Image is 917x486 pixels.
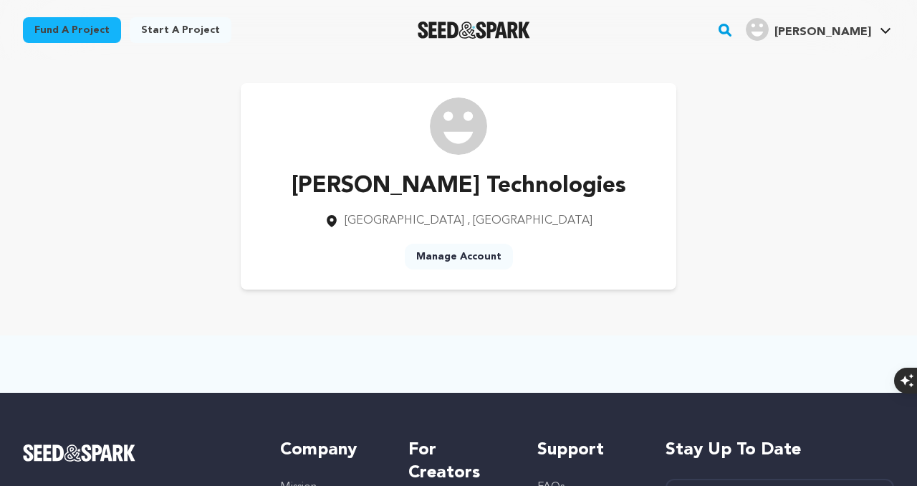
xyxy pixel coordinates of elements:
[23,444,251,462] a: Seed&Spark Homepage
[280,439,380,462] h5: Company
[130,17,231,43] a: Start a project
[418,22,530,39] a: Seed&Spark Homepage
[345,215,464,227] span: [GEOGRAPHIC_DATA]
[23,444,135,462] img: Seed&Spark Logo
[743,15,894,41] a: Rex T.'s Profile
[408,439,508,485] h5: For Creators
[418,22,530,39] img: Seed&Spark Logo Dark Mode
[746,18,871,41] div: Rex T.'s Profile
[746,18,769,41] img: user.png
[430,97,487,155] img: /img/default-images/user/medium/user.png image
[666,439,894,462] h5: Stay up to date
[743,15,894,45] span: Rex T.'s Profile
[23,17,121,43] a: Fund a project
[537,439,637,462] h5: Support
[467,215,592,227] span: , [GEOGRAPHIC_DATA]
[405,244,513,270] a: Manage Account
[774,27,871,38] span: [PERSON_NAME]
[292,169,626,204] p: [PERSON_NAME] Technologies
